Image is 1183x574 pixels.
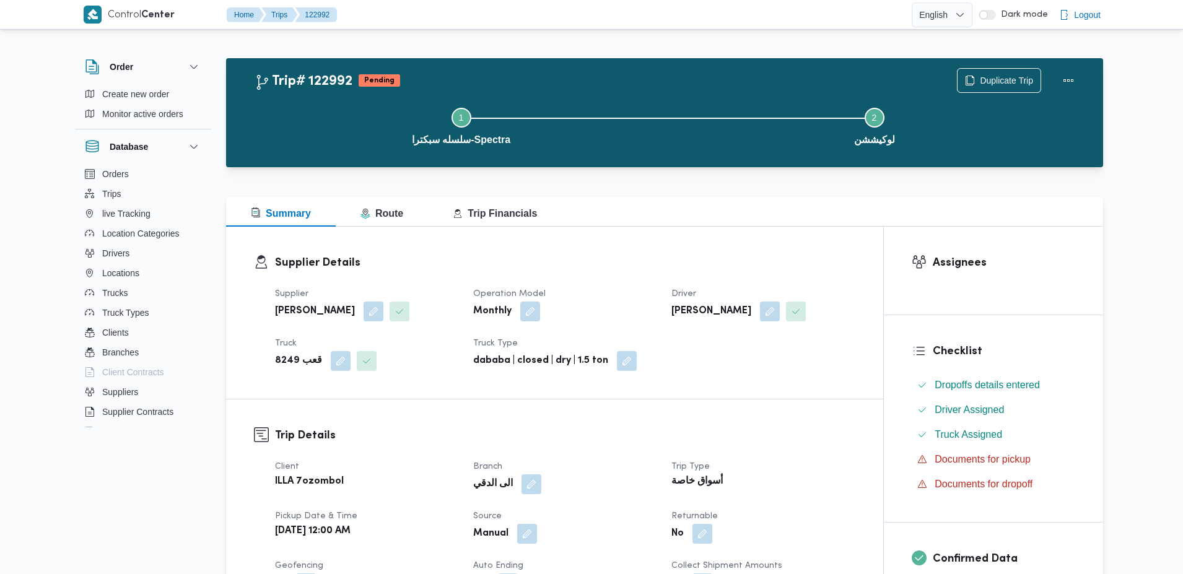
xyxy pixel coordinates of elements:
span: Truck [275,339,297,347]
button: Truck Assigned [912,425,1075,445]
span: Devices [102,424,133,439]
span: Route [360,208,403,219]
button: Actions [1056,68,1081,93]
span: Documents for dropoff [935,479,1032,489]
button: live Tracking [80,204,206,224]
button: Monitor active orders [80,104,206,124]
span: Source [473,512,502,520]
button: سلسله سبكترا-Spectra [255,93,668,157]
button: Client Contracts [80,362,206,382]
h3: Confirmed Data [933,550,1075,567]
span: 1 [459,113,464,123]
b: Pending [364,77,395,84]
span: Summary [251,208,311,219]
button: Clients [80,323,206,342]
span: سلسله سبكترا-Spectra [412,133,510,147]
button: Locations [80,263,206,283]
button: Supplier Contracts [80,402,206,422]
span: Dropoffs details entered [935,380,1040,390]
button: 122992 [295,7,337,22]
span: Documents for pickup [935,454,1031,464]
span: Logout [1074,7,1101,22]
span: 2 [872,113,877,123]
button: Trips [261,7,297,22]
span: Truck Assigned [935,427,1002,442]
span: Returnable [671,512,718,520]
span: Trips [102,186,121,201]
span: Truck Assigned [935,429,1002,440]
button: Dropoffs details entered [912,375,1075,395]
span: Clients [102,325,129,340]
b: [DATE] 12:00 AM [275,524,351,539]
iframe: chat widget [12,524,52,562]
span: Pending [359,74,400,87]
span: Trucks [102,285,128,300]
span: Create new order [102,87,169,102]
img: X8yXhbKr1z7QwAAAABJRU5ErkJggg== [84,6,102,24]
button: Duplicate Trip [957,68,1041,93]
h3: Database [110,139,148,154]
span: Client [275,463,299,471]
span: Branch [473,463,502,471]
h3: Checklist [933,343,1075,360]
span: Orders [102,167,129,181]
button: Database [85,139,201,154]
button: لوكيششن [668,93,1081,157]
span: Trip Financials [453,208,537,219]
button: Devices [80,422,206,441]
b: Center [141,11,175,20]
b: ILLA 7ozombol [275,474,344,489]
span: Drivers [102,246,129,261]
button: Trucks [80,283,206,303]
div: Order [75,84,211,129]
button: Suppliers [80,382,206,402]
b: الى الدقي [473,477,513,492]
h2: Trip# 122992 [255,74,352,90]
button: Location Categories [80,224,206,243]
span: لوكيششن [854,133,895,147]
h3: Supplier Details [275,254,855,271]
span: Locations [102,266,139,280]
span: Dark mode [996,10,1048,20]
span: Operation Model [473,290,546,298]
span: Truck Types [102,305,149,320]
span: Branches [102,345,139,360]
h3: Order [110,59,133,74]
span: Truck Type [473,339,518,347]
span: Geofencing [275,562,323,570]
button: Documents for dropoff [912,474,1075,494]
b: dababa | closed | dry | 1.5 ton [473,354,608,368]
button: Truck Types [80,303,206,323]
button: Trips [80,184,206,204]
b: أسواق خاصة [671,474,723,489]
span: live Tracking [102,206,151,221]
button: Documents for pickup [912,450,1075,469]
b: قعب 8249 [275,354,322,368]
span: Documents for pickup [935,452,1031,467]
button: Order [85,59,201,74]
button: Home [227,7,264,22]
span: Pickup date & time [275,512,357,520]
span: Collect Shipment Amounts [671,562,782,570]
b: No [671,526,684,541]
button: Create new order [80,84,206,104]
button: Logout [1054,2,1106,27]
h3: Trip Details [275,427,855,444]
span: Supplier Contracts [102,404,173,419]
span: Driver Assigned [935,404,1004,415]
span: Location Categories [102,226,180,241]
b: [PERSON_NAME] [671,304,751,319]
span: Client Contracts [102,365,164,380]
b: Manual [473,526,509,541]
b: [PERSON_NAME] [275,304,355,319]
span: Driver [671,290,696,298]
span: Dropoffs details entered [935,378,1040,393]
span: Documents for dropoff [935,477,1032,492]
span: Supplier [275,290,308,298]
span: Trip Type [671,463,710,471]
button: Branches [80,342,206,362]
h3: Assignees [933,254,1075,271]
button: Driver Assigned [912,400,1075,420]
button: Drivers [80,243,206,263]
span: Auto Ending [473,562,523,570]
